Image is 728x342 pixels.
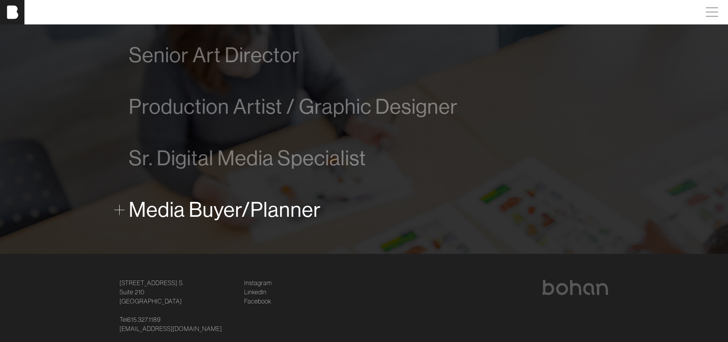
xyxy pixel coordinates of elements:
a: [EMAIL_ADDRESS][DOMAIN_NAME] [120,324,222,333]
a: Facebook [244,297,271,306]
span: Production Artist / Graphic Designer [129,95,458,118]
p: Tel [120,315,235,333]
span: Sr. Digital Media Specialist [129,147,366,170]
a: [STREET_ADDRESS] S.Suite 210[GEOGRAPHIC_DATA] [120,278,184,306]
a: 615.327.1189 [127,315,161,324]
a: Instagram [244,278,272,287]
span: Senior Art Director [129,44,300,67]
a: LinkedIn [244,287,267,297]
img: bohan logo [542,280,609,295]
span: Media Buyer/Planner [129,198,321,221]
